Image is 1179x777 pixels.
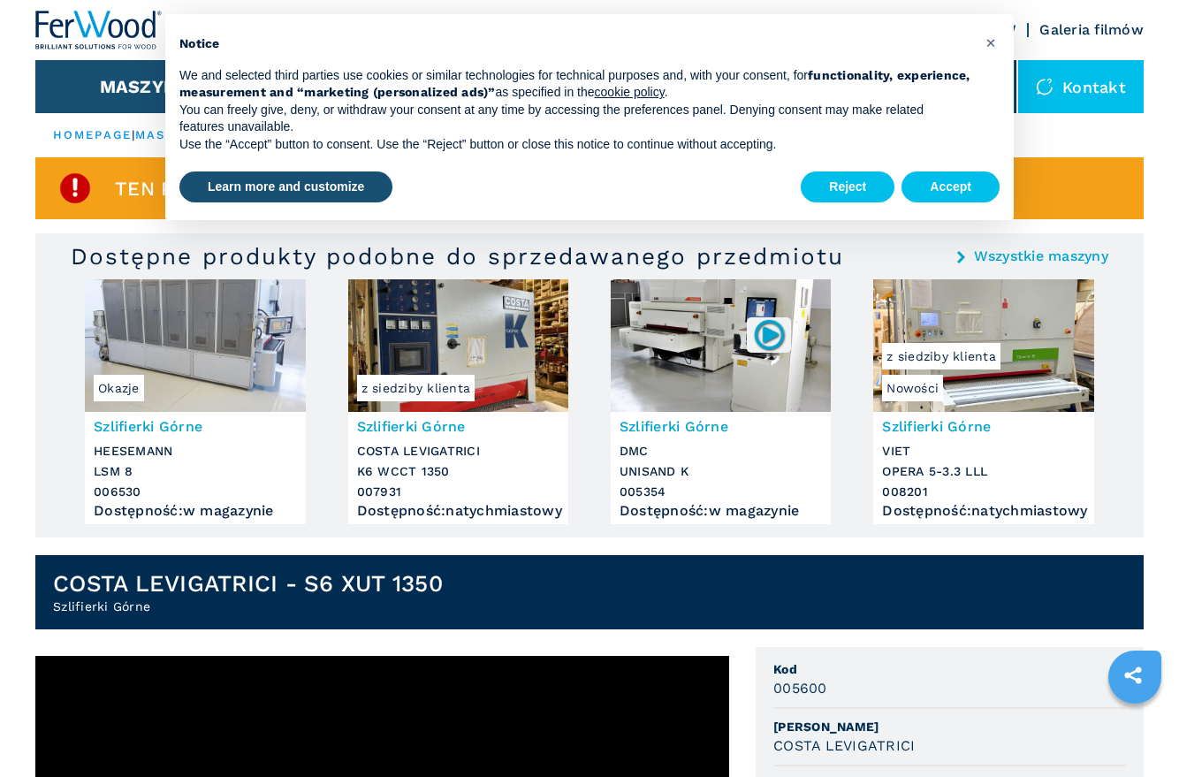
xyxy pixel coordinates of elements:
[620,416,822,437] h3: Szlifierki Górne
[179,102,971,136] p: You can freely give, deny, or withdraw your consent at any time by accessing the preferences pane...
[773,718,1126,735] span: [PERSON_NAME]
[53,569,443,598] h1: COSTA LEVIGATRICI - S6 XUT 1350
[357,441,559,502] h3: COSTA LEVIGATRICI K6 WCCT 1350 007931
[773,735,915,756] h3: COSTA LEVIGATRICI
[882,416,1084,437] h3: Szlifierki Górne
[57,171,93,206] img: SoldProduct
[348,279,568,412] img: Szlifierki Górne COSTA LEVIGATRICI K6 WCCT 1350
[94,416,296,437] h3: Szlifierki Górne
[620,441,822,502] h3: DMC UNISAND K 005354
[179,67,971,102] p: We and selected third parties use cookies or similar technologies for technical purposes and, wit...
[71,242,844,270] h3: Dostępne produkty podobne do sprzedawanego przedmiotu
[985,32,996,53] span: ×
[801,171,894,203] button: Reject
[977,28,1005,57] button: Close this notice
[94,375,144,401] span: Okazje
[595,85,665,99] a: cookie policy
[35,11,163,50] img: Ferwood
[94,441,296,502] h3: HEESEMANN LSM 8 006530
[100,76,189,97] button: Maszyny
[85,279,305,524] a: Szlifierki Górne HEESEMANN LSM 8OkazjeSzlifierki GórneHEESEMANNLSM 8006530Dostępność:w magazynie
[132,128,135,141] span: |
[611,279,831,524] a: Szlifierki Górne DMC UNISAND K005354Szlifierki GórneDMCUNISAND K005354Dostępność:w magazynie
[135,128,203,141] a: maszyny
[179,171,392,203] button: Learn more and customize
[873,279,1093,412] img: Szlifierki Górne VIET OPERA 5-3.3 LLL
[179,136,971,154] p: Use the “Accept” button to consent. Use the “Reject” button or close this notice to continue with...
[53,598,443,615] h2: Szlifierki Górne
[882,507,1084,515] div: Dostępność : natychmiastowy
[115,179,498,199] span: Ten przedmiot jest już sprzedany
[882,375,943,401] span: Nowości
[1036,78,1053,95] img: Kontakt
[357,507,559,515] div: Dostępność : natychmiastowy
[882,441,1084,502] h3: VIET OPERA 5-3.3 LLL 008201
[773,660,1126,678] span: Kod
[1018,60,1144,113] div: Kontakt
[901,171,1000,203] button: Accept
[357,416,559,437] h3: Szlifierki Górne
[1039,21,1144,38] a: Galeria filmów
[1111,653,1155,697] a: sharethis
[873,279,1093,524] a: Szlifierki Górne VIET OPERA 5-3.3 LLLNowościz siedziby klientaSzlifierki GórneVIETOPERA 5-3.3 LLL...
[974,249,1108,263] a: Wszystkie maszyny
[357,375,475,401] span: z siedziby klienta
[348,279,568,524] a: Szlifierki Górne COSTA LEVIGATRICI K6 WCCT 1350z siedziby klientaSzlifierki GórneCOSTA LEVIGATRIC...
[85,279,305,412] img: Szlifierki Górne HEESEMANN LSM 8
[53,128,132,141] a: HOMEPAGE
[179,35,971,53] h2: Notice
[620,507,822,515] div: Dostępność : w magazynie
[94,507,296,515] div: Dostępność : w magazynie
[882,343,1000,369] span: z siedziby klienta
[179,68,970,100] strong: functionality, experience, measurement and “marketing (personalized ads)”
[611,279,831,412] img: Szlifierki Górne DMC UNISAND K
[752,317,787,352] img: 005354
[1104,697,1166,764] iframe: Chat
[773,678,827,698] h3: 005600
